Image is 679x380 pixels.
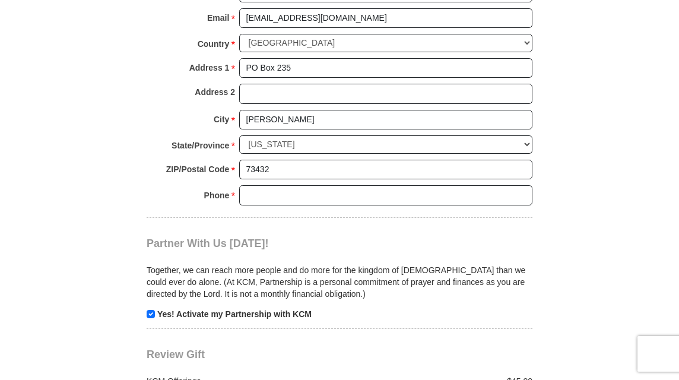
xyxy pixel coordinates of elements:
span: Review Gift [147,349,205,360]
strong: ZIP/Postal Code [166,161,230,178]
strong: Yes! Activate my Partnership with KCM [157,309,312,319]
span: Partner With Us [DATE]! [147,237,269,249]
strong: Address 1 [189,59,230,76]
strong: City [214,111,229,128]
strong: Address 2 [195,84,235,100]
strong: State/Province [172,137,229,154]
strong: Email [207,9,229,26]
strong: Phone [204,187,230,204]
strong: Country [198,36,230,52]
p: Together, we can reach more people and do more for the kingdom of [DEMOGRAPHIC_DATA] than we coul... [147,264,532,300]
